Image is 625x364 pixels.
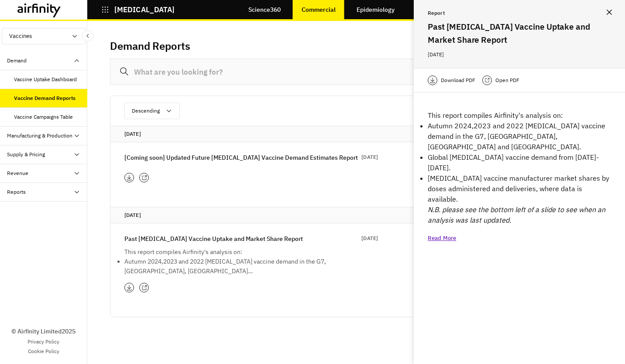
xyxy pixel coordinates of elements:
p: This report compiles Airfinity's analysis on: [428,110,611,120]
p: [Coming soon] Updated Future [MEDICAL_DATA] Vaccine Demand Estimates Report [124,153,358,162]
p: This report compiles Airfinity's analysis on: [124,247,334,257]
p: Past [MEDICAL_DATA] Vaccine Uptake and Market Share Report [124,234,303,244]
p: [DATE] [428,50,611,59]
button: [MEDICAL_DATA] [101,2,175,17]
div: Revenue [7,169,28,177]
p: Download PDF [441,76,475,85]
p: © Airfinity Limited 2025 [11,327,76,336]
button: Close Sidebar [82,30,93,41]
button: Vaccines [2,28,86,45]
div: Reports [7,188,26,196]
h2: Past [MEDICAL_DATA] Vaccine Uptake and Market Share Report [428,20,611,46]
div: Supply & Pricing [7,151,45,158]
p: Commercial [302,6,336,13]
p: Open PDF [495,76,519,85]
em: N.B. please see the bottom left of a slide to see when an analysis was last updated. [428,205,605,224]
a: Privacy Policy [27,338,59,346]
h2: Demand Reports [110,40,190,52]
input: What are you looking for? [110,58,604,85]
p: [DATE] [361,153,378,161]
li: Autumn 2024,2023 and 2022 [MEDICAL_DATA] vaccine demand in the G7, [GEOGRAPHIC_DATA], [GEOGRAPHIC... [428,120,611,152]
p: [MEDICAL_DATA] [114,6,175,14]
div: Vaccine Demand Reports [14,94,76,102]
a: Cookie Policy [28,347,59,355]
div: Vaccine Uptake Dashboard [14,76,77,83]
p: Read More [428,234,456,243]
li: Global [MEDICAL_DATA] vaccine demand from [DATE]-[DATE]. [428,152,611,173]
p: [DATE] [124,130,590,138]
div: Manufacturing & Production [7,132,72,140]
p: [DATE] [361,234,378,243]
div: Vaccine Campaigns Table [14,113,73,121]
p: [DATE] [124,211,590,220]
button: Descending [124,103,180,119]
div: Demand [7,57,27,65]
li: [MEDICAL_DATA] vaccine manufacturer market shares by doses administered and deliveries, where dat... [428,173,611,204]
li: Autumn 2024,2023 and 2022 [MEDICAL_DATA] vaccine demand in the G7, [GEOGRAPHIC_DATA], [GEOGRAPHIC... [124,257,334,276]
